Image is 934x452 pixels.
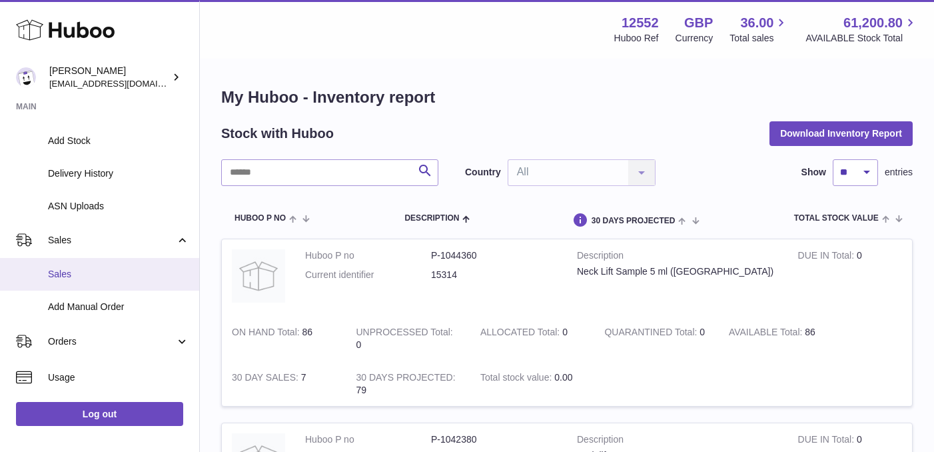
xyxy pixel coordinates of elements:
span: Add Stock [48,135,189,147]
span: 0 [700,327,705,337]
span: Usage [48,371,189,384]
span: 0.00 [554,372,572,383]
span: 30 DAYS PROJECTED [592,217,676,225]
button: Download Inventory Report [769,121,913,145]
a: Log out [16,402,183,426]
div: Huboo Ref [614,32,659,45]
span: AVAILABLE Stock Total [805,32,918,45]
h2: Stock with Huboo [221,125,334,143]
strong: ON HAND Total [232,327,302,341]
td: 0 [346,316,470,361]
img: product image [232,249,285,303]
img: lstamp@selfcare.net.au [16,67,36,87]
span: Orders [48,335,175,348]
span: 61,200.80 [843,14,903,32]
span: Description [404,214,459,223]
strong: Description [577,249,778,265]
span: Sales [48,234,175,247]
dd: 15314 [431,269,557,281]
h1: My Huboo - Inventory report [221,87,913,108]
dd: P-1042380 [431,433,557,446]
dt: Huboo P no [305,433,431,446]
a: 36.00 Total sales [729,14,789,45]
dt: Current identifier [305,269,431,281]
td: 86 [222,316,346,361]
strong: 30 DAYS PROJECTED [356,372,455,386]
span: entries [885,166,913,179]
dt: Huboo P no [305,249,431,262]
label: Show [801,166,826,179]
td: 0 [470,316,594,361]
strong: Total stock value [480,372,554,386]
span: Total sales [729,32,789,45]
td: 7 [222,361,346,407]
strong: AVAILABLE Total [729,327,805,341]
span: 36.00 [740,14,773,32]
div: Currency [676,32,713,45]
span: [EMAIL_ADDRESS][DOMAIN_NAME] [49,78,196,89]
span: Huboo P no [234,214,286,223]
strong: DUE IN Total [798,434,857,448]
label: Country [465,166,501,179]
div: Neck Lift Sample 5 ml ([GEOGRAPHIC_DATA]) [577,265,778,278]
span: ASN Uploads [48,200,189,213]
strong: QUARANTINED Total [604,327,700,341]
strong: DUE IN Total [798,250,857,264]
a: 61,200.80 AVAILABLE Stock Total [805,14,918,45]
span: Sales [48,268,189,281]
dd: P-1044360 [431,249,557,262]
td: 86 [719,316,843,361]
div: [PERSON_NAME] [49,65,169,90]
td: 0 [788,239,912,316]
td: 79 [346,361,470,407]
span: Delivery History [48,167,189,180]
strong: UNPROCESSED Total [356,327,452,341]
strong: GBP [684,14,713,32]
strong: 30 DAY SALES [232,372,301,386]
strong: Description [577,433,778,449]
span: Add Manual Order [48,301,189,313]
strong: 12552 [622,14,659,32]
span: Total stock value [794,214,879,223]
strong: ALLOCATED Total [480,327,562,341]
